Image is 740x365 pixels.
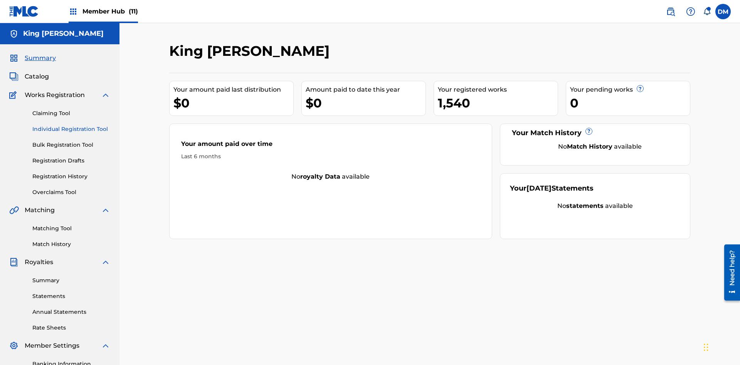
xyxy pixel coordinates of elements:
[9,72,18,81] img: Catalog
[32,276,110,285] a: Summary
[510,128,681,138] div: Your Match History
[25,72,49,81] span: Catalog
[129,8,138,15] span: (11)
[101,206,110,215] img: expand
[173,94,293,112] div: $0
[526,184,552,193] span: [DATE]
[666,7,675,16] img: search
[82,7,138,16] span: Member Hub
[32,224,110,233] a: Matching Tool
[32,188,110,196] a: Overclaims Tool
[637,85,643,92] span: ?
[683,4,698,19] div: Help
[32,292,110,300] a: Statements
[32,172,110,181] a: Registration History
[25,258,53,267] span: Royalties
[520,142,681,151] div: No available
[566,202,604,209] strong: statements
[101,90,110,100] img: expand
[25,206,55,215] span: Matching
[32,240,110,248] a: Match History
[704,336,708,359] div: Drag
[703,8,711,15] div: Notifications
[715,4,731,19] div: User Menu
[510,201,681,211] div: No available
[32,109,110,117] a: Claiming Tool
[9,90,19,100] img: Works Registration
[69,7,78,16] img: Top Rightsholders
[306,85,425,94] div: Amount paid to date this year
[173,85,293,94] div: Your amount paid last distribution
[25,54,56,63] span: Summary
[438,85,558,94] div: Your registered works
[25,90,85,100] span: Works Registration
[663,4,678,19] a: Public Search
[9,54,18,63] img: Summary
[181,152,480,161] div: Last 6 months
[9,54,56,63] a: SummarySummary
[101,258,110,267] img: expand
[9,29,18,39] img: Accounts
[570,94,690,112] div: 0
[169,42,333,60] h2: King [PERSON_NAME]
[306,94,425,112] div: $0
[586,128,592,134] span: ?
[25,341,79,350] span: Member Settings
[32,324,110,332] a: Rate Sheets
[9,258,18,267] img: Royalties
[32,141,110,149] a: Bulk Registration Tool
[570,85,690,94] div: Your pending works
[32,125,110,133] a: Individual Registration Tool
[567,143,612,150] strong: Match History
[9,206,19,215] img: Matching
[170,172,492,181] div: No available
[9,341,18,350] img: Member Settings
[718,241,740,305] iframe: Resource Center
[9,72,49,81] a: CatalogCatalog
[32,157,110,165] a: Registration Drafts
[32,308,110,316] a: Annual Statements
[181,139,480,152] div: Your amount paid over time
[9,6,39,17] img: MLC Logo
[510,183,594,194] div: Your Statements
[23,29,104,38] h5: King McTesterson
[438,94,558,112] div: 1,540
[686,7,695,16] img: help
[101,341,110,350] img: expand
[701,328,740,365] iframe: Chat Widget
[300,173,340,180] strong: royalty data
